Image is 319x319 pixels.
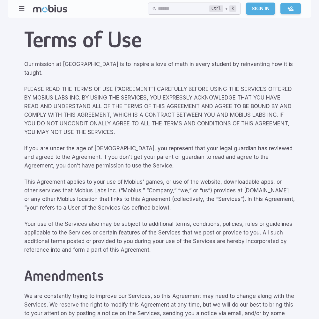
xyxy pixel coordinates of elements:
[24,85,295,137] p: PLEASE READ THE TERMS OF USE (“AGREEMENT”) CAREFULLY BEFORE USING THE SERVICES OFFERED BY MOBIUS ...
[24,60,295,77] p: Our mission at [GEOGRAPHIC_DATA] is to inspire a love of math in every student by reinventing how...
[24,267,295,284] h2: Amendments
[24,178,295,212] p: This Agreement applies to your use of Mobius’ games, or use of the website, downloadable apps, or...
[209,5,223,12] kbd: Ctrl
[209,5,236,12] div: +
[24,144,295,170] p: If you are under the age of [DEMOGRAPHIC_DATA], you represent that your legal guardian has review...
[229,5,236,12] kbd: k
[24,26,295,52] h1: Terms of Use
[246,3,275,15] a: Sign In
[24,220,295,254] p: Your use of the Services also may be subject to additional terms, conditions, policies, rules or ...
